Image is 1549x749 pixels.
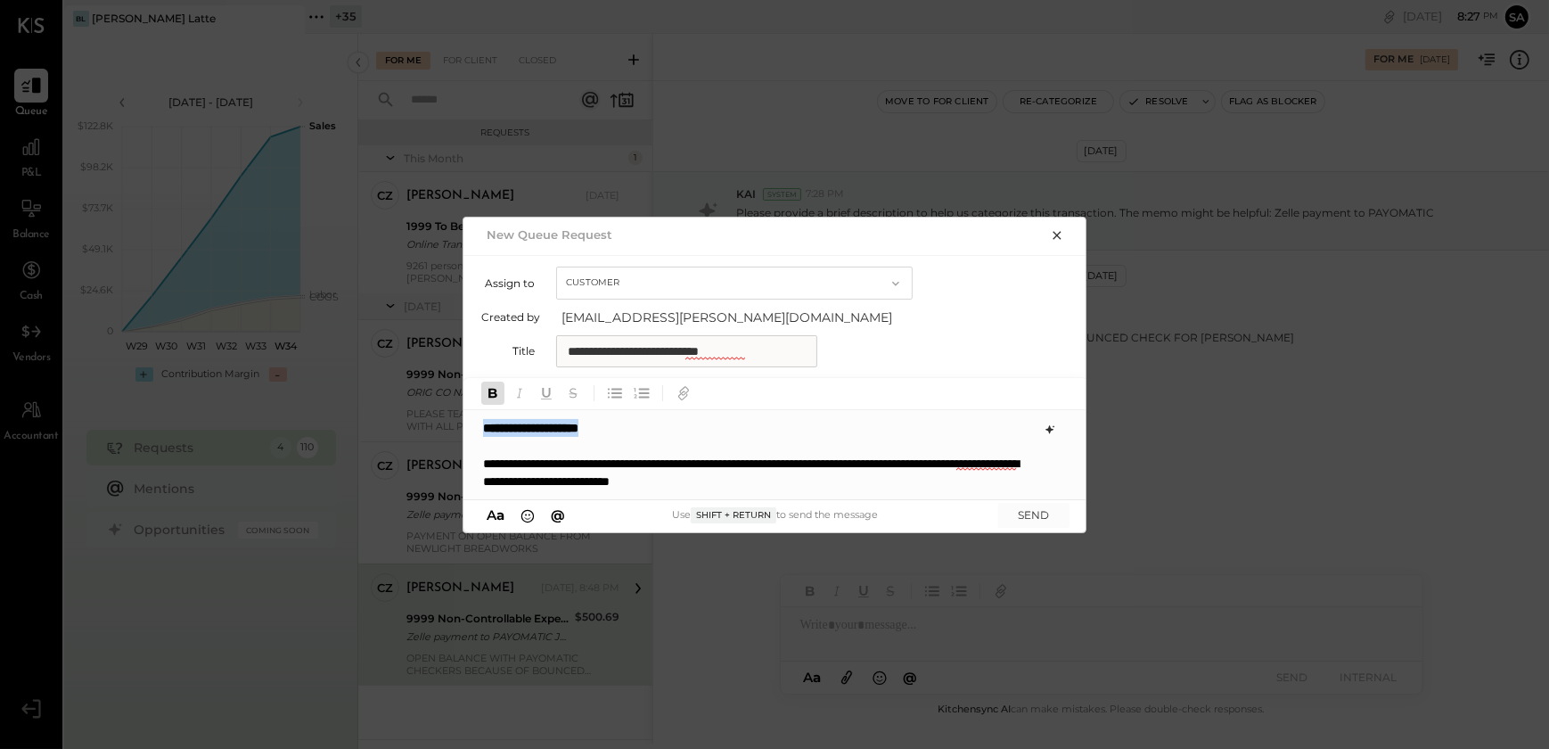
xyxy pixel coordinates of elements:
[487,227,612,242] h2: New Queue Request
[545,506,570,525] button: @
[672,382,695,405] button: Add URL
[561,382,585,405] button: Strikethrough
[508,382,531,405] button: Italic
[630,382,653,405] button: Ordered List
[481,310,540,324] label: Created by
[561,309,918,326] span: [EMAIL_ADDRESS][PERSON_NAME][DOMAIN_NAME]
[691,507,776,523] span: Shift + Return
[481,506,510,525] button: Aa
[535,382,558,405] button: Underline
[603,382,627,405] button: Unordered List
[551,506,565,523] span: @
[556,267,913,300] button: Customer
[481,276,535,290] label: Assign to
[570,507,980,523] div: Use to send the message
[481,344,535,358] label: Title
[998,503,1070,527] button: SEND
[481,382,504,405] button: Bold
[496,506,504,523] span: a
